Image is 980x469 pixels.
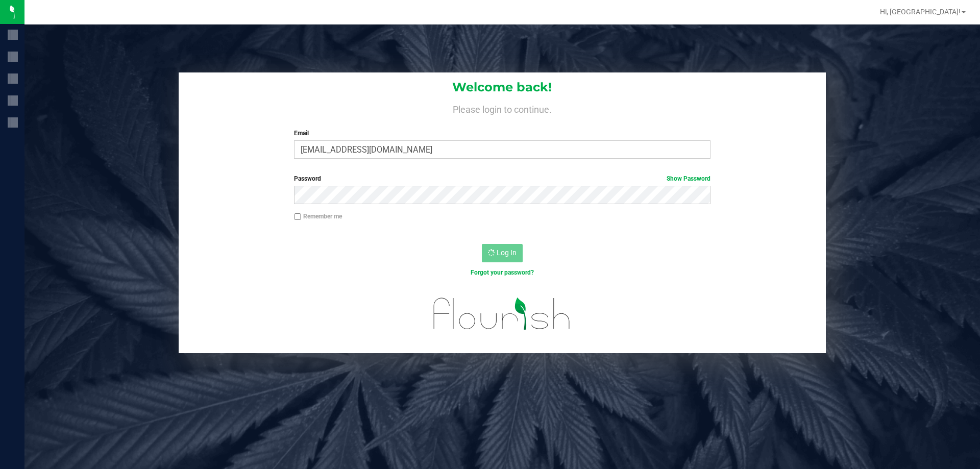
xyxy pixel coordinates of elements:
[294,175,321,182] span: Password
[294,129,710,138] label: Email
[667,175,710,182] a: Show Password
[471,269,534,276] a: Forgot your password?
[482,244,523,262] button: Log In
[179,81,826,94] h1: Welcome back!
[880,8,961,16] span: Hi, [GEOGRAPHIC_DATA]!
[294,212,342,221] label: Remember me
[179,102,826,114] h4: Please login to continue.
[497,249,517,257] span: Log In
[294,213,301,220] input: Remember me
[421,288,583,340] img: flourish_logo.svg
